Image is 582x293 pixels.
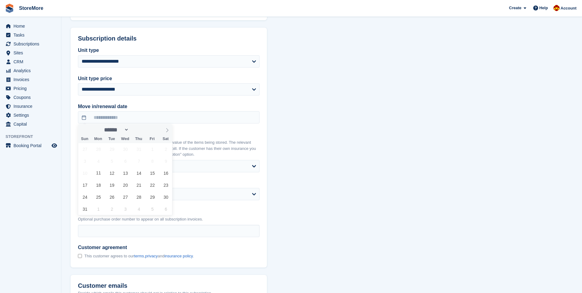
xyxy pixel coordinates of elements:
a: Preview store [51,142,58,149]
a: menu [3,93,58,102]
span: Help [539,5,548,11]
a: menu [3,57,58,66]
a: privacy [145,254,158,258]
span: Subscriptions [13,40,50,48]
a: menu [3,141,58,150]
span: Coupons [13,93,50,102]
span: August 5, 2025 [106,155,118,167]
span: August 28, 2025 [133,191,145,203]
a: menu [3,31,58,39]
span: August 2, 2025 [160,143,172,155]
span: Customer agreement [78,244,194,251]
span: August 17, 2025 [79,179,91,191]
h2: Customer emails [78,282,260,289]
span: September 5, 2025 [146,203,158,215]
span: September 3, 2025 [119,203,131,215]
span: Analytics [13,66,50,75]
span: August 12, 2025 [106,167,118,179]
a: menu [3,84,58,93]
select: Month [102,127,129,133]
label: Unit type price [78,75,260,82]
a: terms [134,254,144,258]
span: August 25, 2025 [92,191,104,203]
span: August 26, 2025 [106,191,118,203]
span: September 4, 2025 [133,203,145,215]
span: Booking Portal [13,141,50,150]
span: August 4, 2025 [92,155,104,167]
span: Settings [13,111,50,119]
span: Create [509,5,521,11]
span: July 28, 2025 [92,143,104,155]
span: September 2, 2025 [106,203,118,215]
span: August 10, 2025 [79,167,91,179]
a: StoreMore [17,3,46,13]
a: menu [3,120,58,128]
span: August 31, 2025 [79,203,91,215]
span: August 13, 2025 [119,167,131,179]
input: Year [129,127,148,133]
span: August 8, 2025 [146,155,158,167]
p: Optional purchase order number to appear on all subscription invoices. [78,216,260,222]
span: August 11, 2025 [92,167,104,179]
label: Move in/renewal date [78,103,260,110]
span: August 9, 2025 [160,155,172,167]
span: Home [13,22,50,30]
a: menu [3,40,58,48]
span: August 15, 2025 [146,167,158,179]
span: Fri [145,137,159,141]
span: July 30, 2025 [119,143,131,155]
span: August 24, 2025 [79,191,91,203]
span: August 23, 2025 [160,179,172,191]
span: Tasks [13,31,50,39]
a: menu [3,111,58,119]
h2: Subscription details [78,35,260,42]
span: July 31, 2025 [133,143,145,155]
span: Pricing [13,84,50,93]
input: Customer agreement This customer agrees to ourterms,privacyandinsurance policy. [78,254,82,258]
span: August 16, 2025 [160,167,172,179]
span: July 27, 2025 [79,143,91,155]
span: August 22, 2025 [146,179,158,191]
a: menu [3,22,58,30]
span: August 6, 2025 [119,155,131,167]
span: August 19, 2025 [106,179,118,191]
span: Thu [132,137,145,141]
span: Tue [105,137,118,141]
span: Storefront [6,134,61,140]
a: menu [3,66,58,75]
span: August 21, 2025 [133,179,145,191]
span: July 29, 2025 [106,143,118,155]
span: Mon [91,137,105,141]
span: August 3, 2025 [79,155,91,167]
span: This customer agrees to our , and . [84,254,194,259]
label: Unit type [78,47,260,54]
span: September 6, 2025 [160,203,172,215]
span: Invoices [13,75,50,84]
span: Capital [13,120,50,128]
span: August 14, 2025 [133,167,145,179]
img: Store More Team [553,5,560,11]
span: September 1, 2025 [92,203,104,215]
a: menu [3,49,58,57]
span: CRM [13,57,50,66]
img: stora-icon-8386f47178a22dfd0bd8f6a31ec36ba5ce8667c1dd55bd0f319d3a0aa187defe.svg [5,4,14,13]
a: menu [3,75,58,84]
span: Account [561,5,576,11]
span: Sat [159,137,172,141]
span: August 27, 2025 [119,191,131,203]
span: Sun [78,137,91,141]
span: Insurance [13,102,50,111]
span: August 1, 2025 [146,143,158,155]
span: August 30, 2025 [160,191,172,203]
a: insurance policy [164,254,193,258]
a: menu [3,102,58,111]
span: Sites [13,49,50,57]
span: August 29, 2025 [146,191,158,203]
span: Wed [118,137,132,141]
span: August 18, 2025 [92,179,104,191]
span: August 20, 2025 [119,179,131,191]
span: August 7, 2025 [133,155,145,167]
